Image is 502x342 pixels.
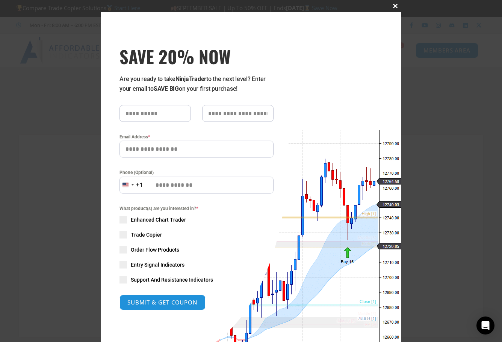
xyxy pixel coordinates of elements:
[175,75,206,82] strong: NinjaTrader
[119,216,274,223] label: Enhanced Chart Trader
[119,246,274,253] label: Order Flow Products
[131,231,162,238] span: Trade Copier
[476,316,494,334] div: Open Intercom Messenger
[119,46,274,67] span: SAVE 20% NOW
[131,261,184,268] span: Entry Signal Indicators
[154,85,179,92] strong: SAVE BIG
[136,180,144,190] div: +1
[131,246,179,253] span: Order Flow Products
[119,169,274,176] label: Phone (Optional)
[119,177,144,193] button: Selected country
[119,231,274,238] label: Trade Copier
[119,133,274,141] label: Email Address
[119,205,274,212] span: What product(s) are you interested in?
[119,295,206,310] button: SUBMIT & GET COUPON
[119,276,274,283] label: Support And Resistance Indicators
[131,276,213,283] span: Support And Resistance Indicators
[131,216,186,223] span: Enhanced Chart Trader
[119,261,274,268] label: Entry Signal Indicators
[119,74,274,94] p: Are you ready to take to the next level? Enter your email to on your first purchase!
